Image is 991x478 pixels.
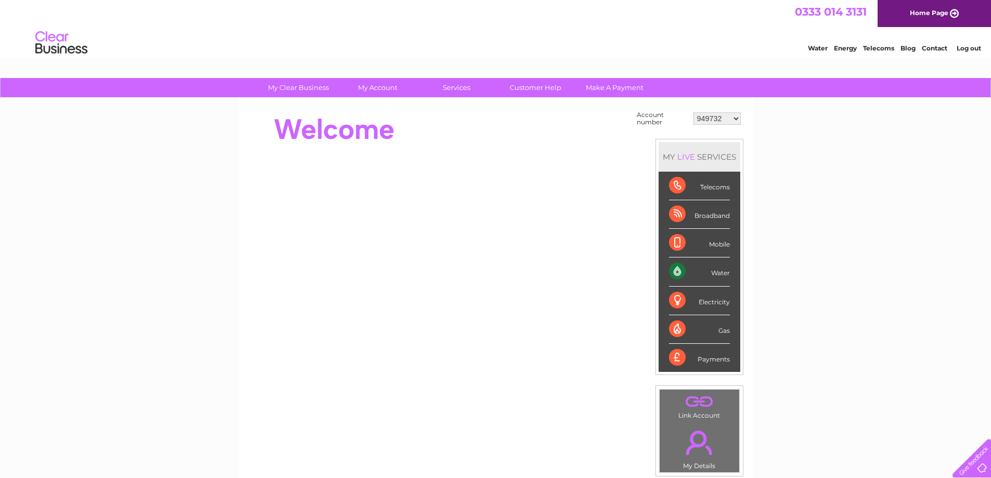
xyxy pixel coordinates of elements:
[900,44,916,52] a: Blog
[669,172,730,200] div: Telecoms
[669,287,730,315] div: Electricity
[863,44,894,52] a: Telecoms
[669,315,730,344] div: Gas
[414,78,499,97] a: Services
[493,78,578,97] a: Customer Help
[35,27,88,59] img: logo.png
[669,200,730,229] div: Broadband
[662,392,737,410] a: .
[834,44,857,52] a: Energy
[634,109,691,128] td: Account number
[669,344,730,372] div: Payments
[795,5,867,18] a: 0333 014 3131
[250,6,742,50] div: Clear Business is a trading name of Verastar Limited (registered in [GEOGRAPHIC_DATA] No. 3667643...
[334,78,420,97] a: My Account
[572,78,658,97] a: Make A Payment
[659,422,740,473] td: My Details
[669,257,730,286] div: Water
[922,44,947,52] a: Contact
[659,389,740,422] td: Link Account
[669,229,730,257] div: Mobile
[662,424,737,461] a: .
[659,142,740,172] div: MY SERVICES
[675,152,697,162] div: LIVE
[957,44,981,52] a: Log out
[255,78,341,97] a: My Clear Business
[808,44,828,52] a: Water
